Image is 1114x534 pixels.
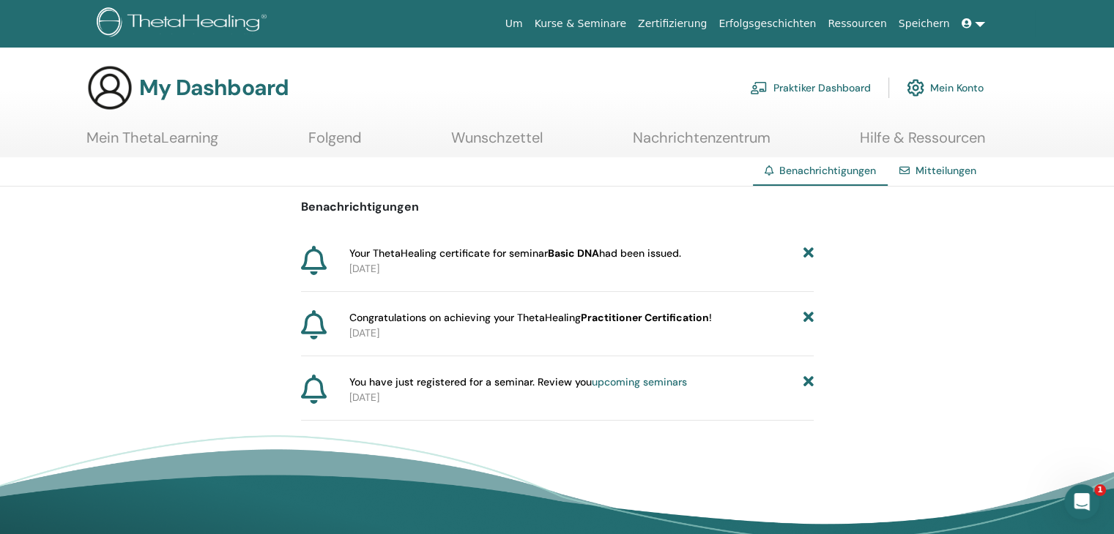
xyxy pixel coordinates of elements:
[451,129,543,157] a: Wunschzettel
[301,198,814,216] p: Benachrichtigungen
[916,164,976,177] a: Mitteilungen
[86,129,218,157] a: Mein ThetaLearning
[139,75,289,101] h3: My Dashboard
[529,10,632,37] a: Kurse & Seminare
[822,10,892,37] a: Ressourcen
[632,10,713,37] a: Zertifizierung
[349,310,712,326] span: Congratulations on achieving your ThetaHealing !
[907,75,924,100] img: cog.svg
[750,72,871,104] a: Praktiker Dashboard
[1094,484,1106,496] span: 1
[500,10,529,37] a: Um
[1064,484,1099,519] iframe: Intercom live chat
[779,164,876,177] span: Benachrichtigungen
[349,326,814,341] p: [DATE]
[97,7,272,40] img: logo.png
[907,72,984,104] a: Mein Konto
[308,129,362,157] a: Folgend
[349,390,814,405] p: [DATE]
[349,261,814,277] p: [DATE]
[713,10,822,37] a: Erfolgsgeschichten
[548,247,599,260] b: Basic DNA
[86,64,133,111] img: generic-user-icon.jpg
[633,129,770,157] a: Nachrichtenzentrum
[581,311,709,324] b: Practitioner Certification
[349,375,687,390] span: You have just registered for a seminar. Review you
[592,375,687,388] a: upcoming seminars
[750,81,768,94] img: chalkboard-teacher.svg
[349,246,681,261] span: Your ThetaHealing certificate for seminar had been issued.
[893,10,956,37] a: Speichern
[860,129,985,157] a: Hilfe & Ressourcen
